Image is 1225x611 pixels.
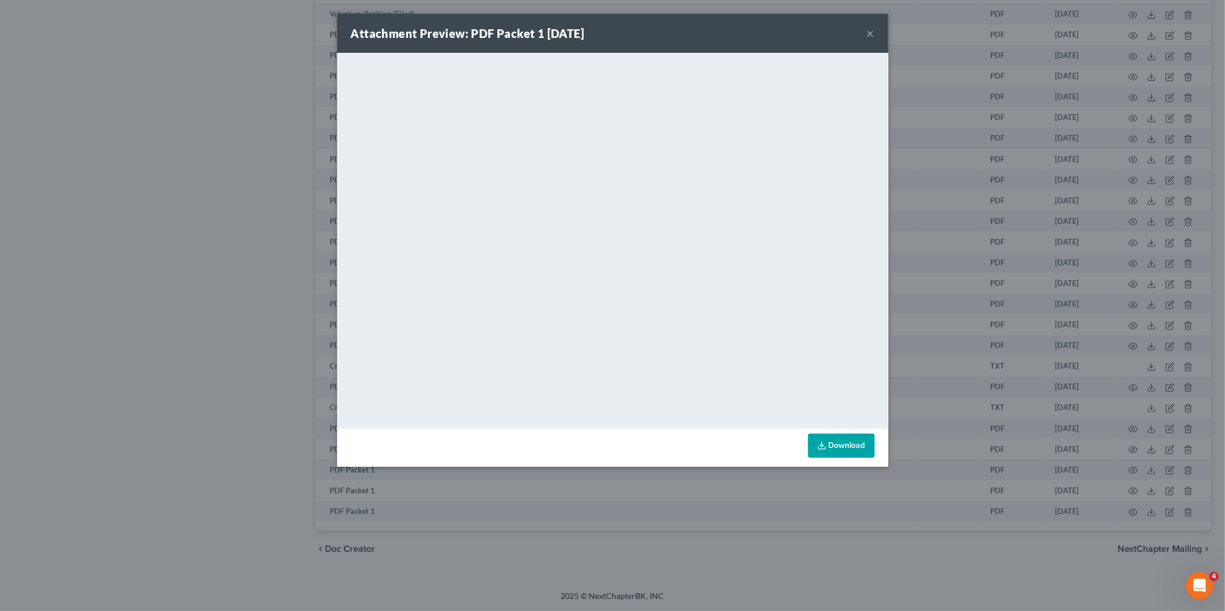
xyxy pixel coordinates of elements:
[351,26,585,40] strong: Attachment Preview: PDF Packet 1 [DATE]
[867,26,875,40] button: ×
[1209,572,1219,581] span: 4
[808,434,875,458] a: Download
[1186,572,1214,600] iframe: Intercom live chat
[337,53,888,426] iframe: <object ng-attr-data='[URL][DOMAIN_NAME]' type='application/pdf' width='100%' height='650px'></ob...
